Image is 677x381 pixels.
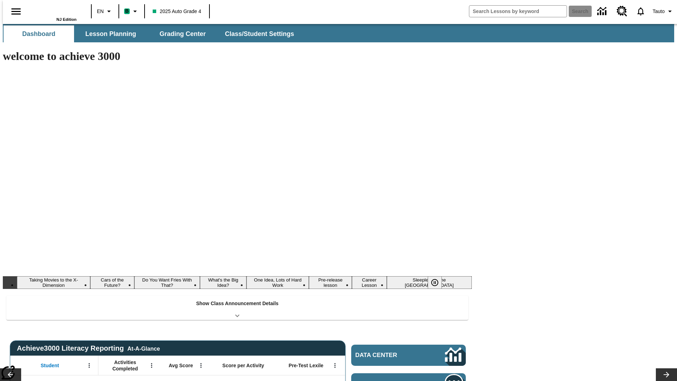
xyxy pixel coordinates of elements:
button: Boost Class color is mint green. Change class color [121,5,142,18]
a: Home [31,3,77,17]
div: SubNavbar [3,24,674,42]
button: Slide 4 What's the Big Idea? [200,276,246,289]
button: Slide 5 One Idea, Lots of Hard Work [246,276,309,289]
button: Slide 8 Sleepless in the Animal Kingdom [387,276,472,289]
button: Open Menu [196,360,206,371]
span: Avg Score [169,362,193,369]
button: Lesson Planning [75,25,146,42]
span: Pre-Test Lexile [289,362,324,369]
button: Open Menu [146,360,157,371]
span: 2025 Auto Grade 4 [153,8,201,15]
button: Profile/Settings [650,5,677,18]
span: Activities Completed [102,359,148,372]
button: Open Menu [330,360,340,371]
button: Lesson carousel, Next [656,368,677,381]
div: SubNavbar [3,25,300,42]
div: Show Class Announcement Details [6,296,468,320]
button: Pause [428,276,442,289]
h1: welcome to achieve 3000 [3,50,472,63]
span: Data Center [355,352,421,359]
span: Achieve3000 Literacy Reporting [17,344,160,352]
span: NJ Edition [56,17,77,22]
button: Language: EN, Select a language [94,5,116,18]
button: Grading Center [147,25,218,42]
button: Dashboard [4,25,74,42]
span: B [125,7,129,16]
a: Notifications [632,2,650,20]
span: Score per Activity [222,362,264,369]
button: Slide 3 Do You Want Fries With That? [134,276,200,289]
input: search field [469,6,567,17]
button: Open Menu [84,360,94,371]
div: At-A-Glance [127,344,160,352]
div: Home [31,2,77,22]
a: Resource Center, Will open in new tab [612,2,632,21]
button: Open side menu [6,1,26,22]
span: Student [41,362,59,369]
button: Class/Student Settings [219,25,300,42]
a: Data Center [351,345,466,366]
div: Pause [428,276,449,289]
a: Data Center [593,2,612,21]
button: Slide 6 Pre-release lesson [309,276,352,289]
button: Slide 1 Taking Movies to the X-Dimension [17,276,90,289]
button: Slide 2 Cars of the Future? [90,276,134,289]
span: EN [97,8,104,15]
p: Show Class Announcement Details [196,300,279,307]
button: Slide 7 Career Lesson [352,276,387,289]
span: Tauto [653,8,665,15]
